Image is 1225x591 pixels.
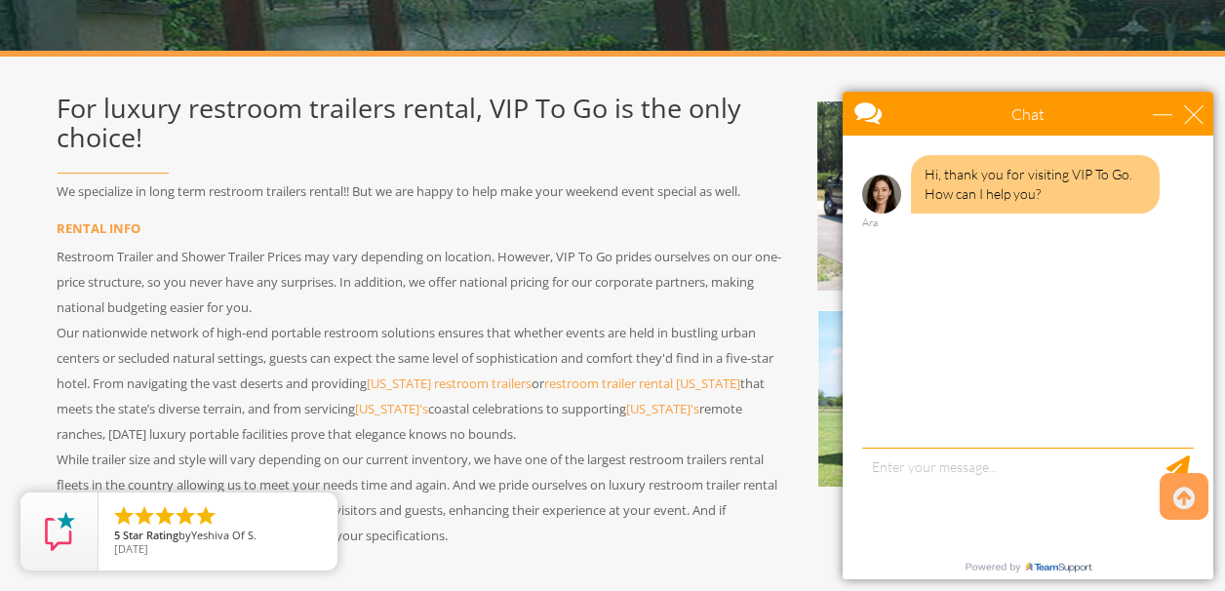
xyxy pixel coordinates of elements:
[57,94,788,151] h2: For luxury restroom trailers rental, VIP To Go is the only choice!
[112,504,136,528] li: 
[114,541,148,556] span: [DATE]
[114,530,322,543] span: by
[57,178,788,204] p: We specialize in long term restroom trailers rental!! But we are happy to help make your weekend ...
[57,320,788,447] p: Our nationwide network of high-end portable restroom solutions ensures that whether events are he...
[191,528,257,542] span: Yeshiva Of S.
[57,244,788,320] p: Restroom Trailer and Shower Trailer Prices may vary depending on location. However, VIP To Go pri...
[123,528,178,542] span: Star Rating
[174,504,197,528] li: 
[114,528,120,542] span: 5
[831,80,1225,591] iframe: Live Chat Box
[626,400,699,417] a: [US_STATE]'s
[133,504,156,528] li: 
[367,374,532,392] a: [US_STATE] restroom trailers
[153,504,177,528] li: 
[355,400,428,417] a: [US_STATE]'s
[40,512,79,551] img: Review Rating
[194,504,217,528] li: 
[544,374,740,392] a: restroom trailer rental [US_STATE]
[817,310,1168,487] img: Luxury Restroom Trailer
[817,100,1168,291] img: Washroom Trailer
[57,447,788,548] p: While trailer size and style will vary depending on our current inventory, we have one of the lar...
[57,221,788,235] h3: RENTAL INFO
